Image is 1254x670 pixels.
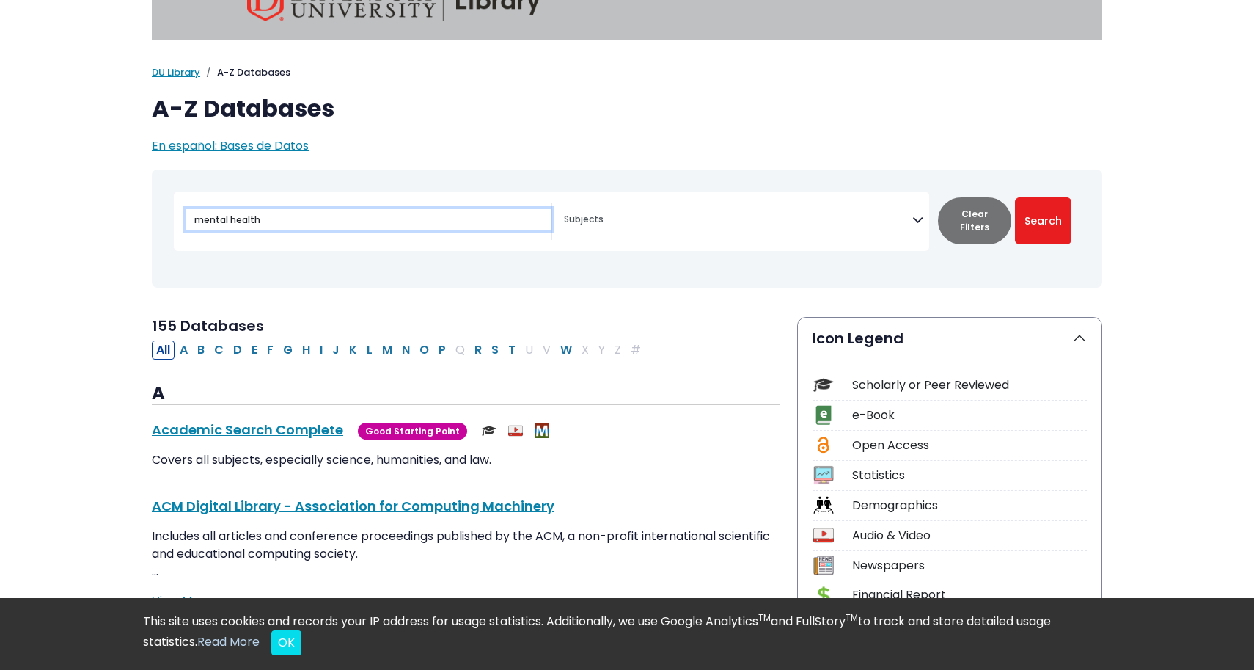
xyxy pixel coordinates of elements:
img: Icon Financial Report [813,586,833,605]
div: Demographics [852,497,1087,514]
a: Read More [197,633,260,650]
nav: Search filters [152,170,1102,288]
a: View More [152,592,212,609]
button: Filter Results J [328,341,344,360]
button: Filter Results E [247,341,262,360]
nav: breadcrumb [152,65,1102,80]
span: Good Starting Point [358,423,467,440]
button: Submit for Search Results [1015,197,1071,244]
button: Filter Results S [487,341,503,360]
div: Financial Report [852,586,1087,604]
button: Filter Results L [362,341,377,360]
button: Clear Filters [938,197,1011,244]
img: Icon Audio & Video [813,525,833,545]
img: Scholarly or Peer Reviewed [482,423,496,438]
img: Icon Demographics [813,495,833,515]
button: Filter Results W [556,341,576,360]
sup: TM [846,611,858,624]
img: Icon Scholarly or Peer Reviewed [813,375,833,395]
img: Icon Newspapers [813,556,833,575]
span: 155 Databases [152,316,264,336]
input: Search database by title or keyword [186,209,551,230]
div: Open Access [852,437,1087,454]
div: Alpha-list to filter by first letter of database name [152,341,647,357]
img: Icon Statistics [813,465,833,485]
textarea: Search [564,215,912,227]
button: Filter Results N [397,341,414,360]
button: Filter Results F [263,341,278,360]
div: Newspapers [852,557,1087,575]
a: En español: Bases de Datos [152,137,309,154]
a: DU Library [152,65,200,79]
button: Filter Results B [193,341,209,360]
button: Close [271,630,301,655]
a: Academic Search Complete [152,420,343,439]
h1: A-Z Databases [152,95,1102,123]
button: Filter Results R [470,341,486,360]
div: e-Book [852,407,1087,424]
button: Filter Results I [315,341,327,360]
li: A-Z Databases [200,65,290,80]
sup: TM [758,611,771,624]
div: Audio & Video [852,527,1087,545]
button: Filter Results C [210,341,228,360]
img: MeL (Michigan electronic Library) [535,423,549,438]
button: Icon Legend [798,318,1101,359]
img: Icon Open Access [814,435,832,455]
button: Filter Results A [175,341,192,360]
a: ACM Digital Library - Association for Computing Machinery [152,497,554,515]
button: Filter Results K [345,341,362,360]
button: Filter Results O [415,341,433,360]
button: Filter Results G [279,341,297,360]
img: Audio & Video [508,423,523,438]
p: Includes all articles and conference proceedings published by the ACM, a non-profit international... [152,528,780,580]
p: Covers all subjects, especially science, humanities, and law. [152,451,780,469]
button: Filter Results H [298,341,315,360]
button: Filter Results M [378,341,397,360]
button: Filter Results T [504,341,520,360]
button: Filter Results D [229,341,246,360]
div: This site uses cookies and records your IP address for usage statistics. Additionally, we use Goo... [143,613,1111,655]
div: Scholarly or Peer Reviewed [852,376,1087,394]
button: Filter Results P [434,341,450,360]
img: Icon e-Book [813,405,833,425]
div: Statistics [852,467,1087,484]
h3: A [152,383,780,405]
button: All [152,341,175,360]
